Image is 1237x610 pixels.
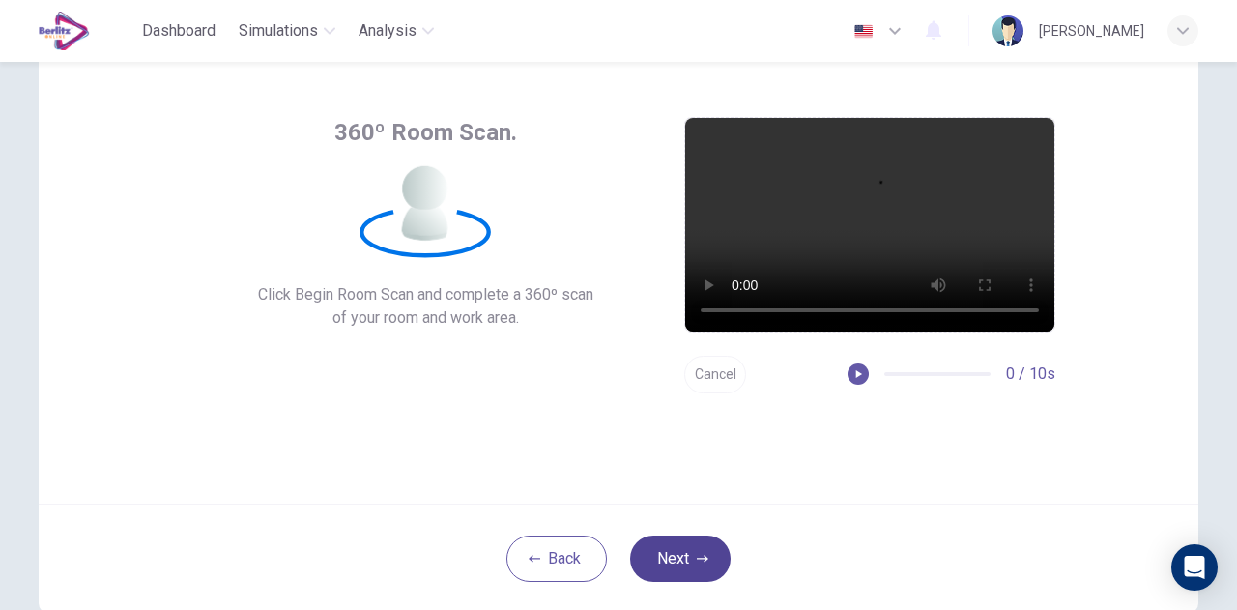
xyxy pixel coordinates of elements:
img: en [851,24,876,39]
button: Simulations [231,14,343,48]
img: EduSynch logo [39,12,90,50]
button: Back [506,536,607,582]
div: [PERSON_NAME] [1039,19,1144,43]
button: Next [630,536,731,582]
span: Dashboard [142,19,216,43]
span: Analysis [359,19,417,43]
div: Open Intercom Messenger [1171,544,1218,591]
span: 0 / 10s [1006,363,1055,386]
span: Click Begin Room Scan and complete a 360º scan [258,283,593,306]
span: Simulations [239,19,318,43]
a: EduSynch logo [39,12,134,50]
button: Analysis [351,14,442,48]
button: Dashboard [134,14,223,48]
button: Cancel [684,356,746,393]
span: 360º Room Scan. [334,117,517,148]
img: Profile picture [992,15,1023,46]
span: of your room and work area. [258,306,593,330]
